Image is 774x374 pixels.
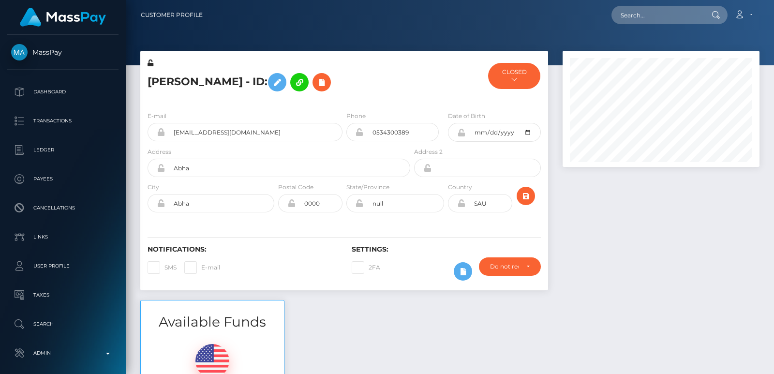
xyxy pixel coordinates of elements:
p: Taxes [11,288,115,302]
span: MassPay [7,48,119,57]
h6: Settings: [352,245,541,254]
label: Date of Birth [448,112,485,120]
a: Dashboard [7,80,119,104]
a: Taxes [7,283,119,307]
p: Search [11,317,115,331]
a: Customer Profile [141,5,203,25]
a: Search [7,312,119,336]
button: Do not require [479,257,541,276]
a: Ledger [7,138,119,162]
label: E-mail [148,112,166,120]
input: Search... [611,6,702,24]
p: Transactions [11,114,115,128]
h6: Notifications: [148,245,337,254]
h3: Available Funds [141,313,284,331]
a: Links [7,225,119,249]
label: Address 2 [414,148,443,156]
label: E-mail [184,261,220,274]
label: Address [148,148,171,156]
label: State/Province [346,183,389,192]
p: Links [11,230,115,244]
p: Admin [11,346,115,360]
p: Ledger [11,143,115,157]
a: User Profile [7,254,119,278]
label: 2FA [352,261,380,274]
label: City [148,183,159,192]
a: Transactions [7,109,119,133]
label: Postal Code [278,183,313,192]
div: Do not require [490,263,519,270]
label: Phone [346,112,366,120]
p: Dashboard [11,85,115,99]
label: SMS [148,261,177,274]
a: Admin [7,341,119,365]
a: Cancellations [7,196,119,220]
p: Cancellations [11,201,115,215]
label: Country [448,183,472,192]
p: Payees [11,172,115,186]
button: CLOSED [488,63,541,89]
p: User Profile [11,259,115,273]
h5: [PERSON_NAME] - ID: [148,68,405,96]
img: MassPay [11,44,28,60]
img: MassPay Logo [20,8,106,27]
a: Payees [7,167,119,191]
